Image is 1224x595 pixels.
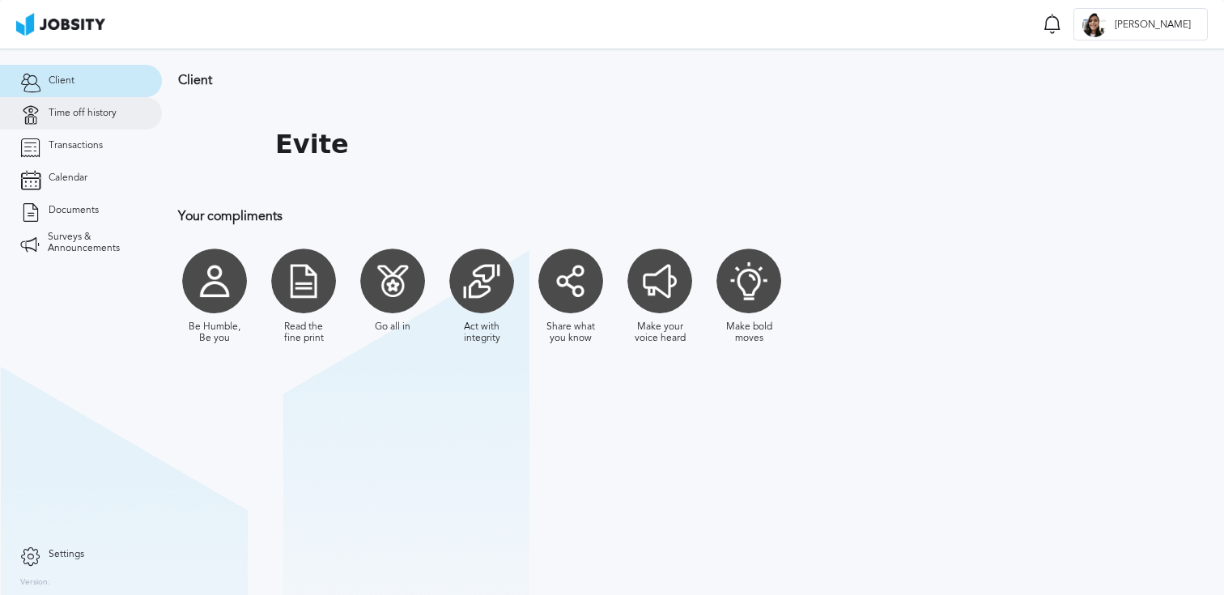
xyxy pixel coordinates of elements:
[49,108,117,119] span: Time off history
[275,130,349,159] h1: Evite
[49,172,87,184] span: Calendar
[20,578,50,588] label: Version:
[542,321,599,344] div: Share what you know
[49,75,74,87] span: Client
[186,321,243,344] div: Be Humble, Be you
[49,549,84,560] span: Settings
[48,232,142,254] span: Surveys & Announcements
[1073,8,1208,40] button: Y[PERSON_NAME]
[720,321,777,344] div: Make bold moves
[275,321,332,344] div: Read the fine print
[375,321,410,333] div: Go all in
[1107,19,1199,31] span: [PERSON_NAME]
[49,205,99,216] span: Documents
[1082,13,1107,37] div: Y
[16,13,105,36] img: ab4bad089aa723f57921c736e9817d99.png
[453,321,510,344] div: Act with integrity
[631,321,688,344] div: Make your voice heard
[178,209,1056,223] h3: Your compliments
[178,73,1056,87] h3: Client
[49,140,103,151] span: Transactions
